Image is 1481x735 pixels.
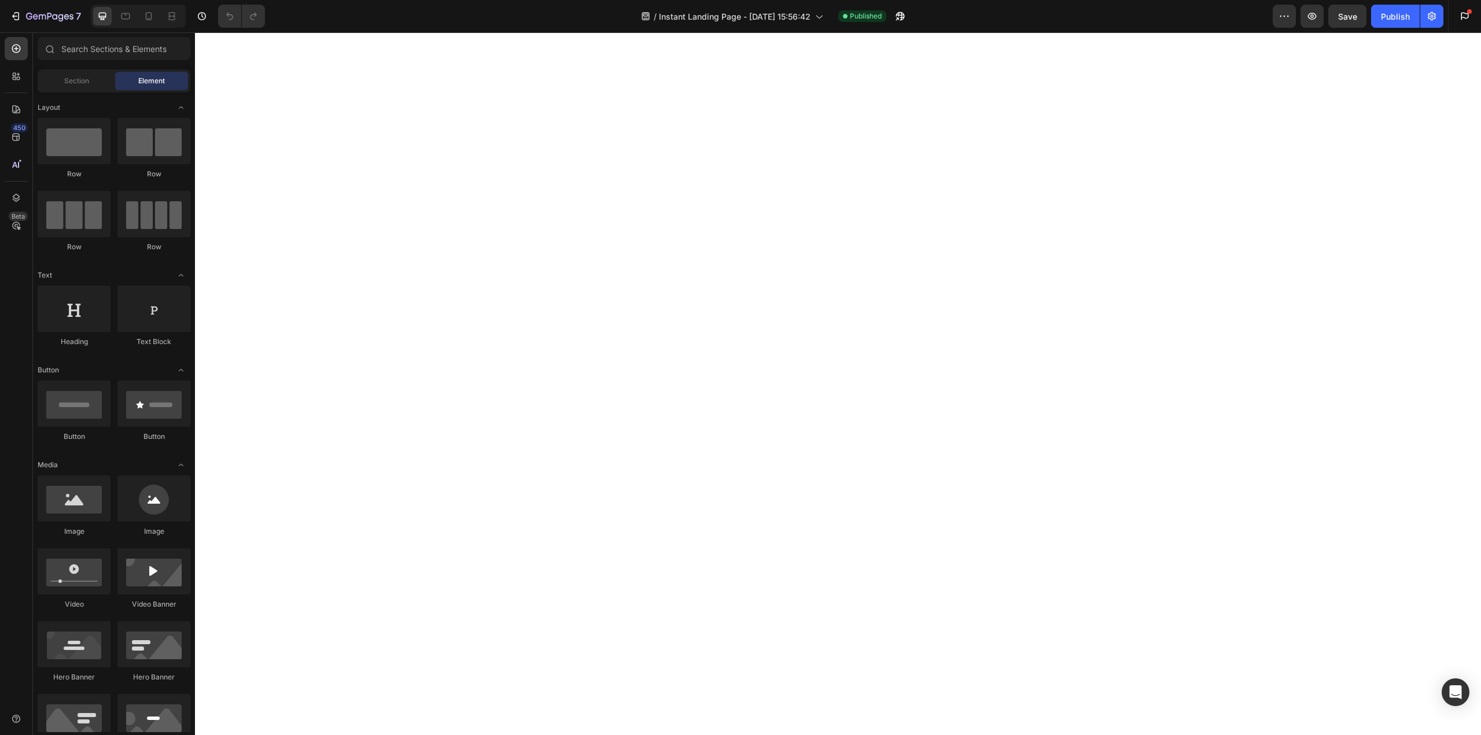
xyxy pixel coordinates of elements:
span: / [654,10,657,23]
div: Image [117,526,190,537]
span: Instant Landing Page - [DATE] 15:56:42 [659,10,811,23]
span: Toggle open [172,98,190,117]
button: Publish [1371,5,1420,28]
div: Heading [38,337,110,347]
div: Hero Banner [117,672,190,682]
div: Row [117,242,190,252]
span: Toggle open [172,361,190,379]
span: Media [38,460,58,470]
span: Toggle open [172,266,190,285]
p: 7 [76,9,81,23]
div: Beta [9,212,28,221]
div: Row [38,169,110,179]
iframe: Design area [195,32,1481,735]
div: Button [117,431,190,442]
input: Search Sections & Elements [38,37,190,60]
div: Image [38,526,110,537]
div: 450 [11,123,28,132]
div: Row [38,242,110,252]
div: Video Banner [117,599,190,610]
span: Element [138,76,165,86]
div: Row [117,169,190,179]
div: Undo/Redo [218,5,265,28]
div: Open Intercom Messenger [1442,678,1469,706]
div: Hero Banner [38,672,110,682]
div: Button [38,431,110,442]
span: Layout [38,102,60,113]
span: Save [1338,12,1357,21]
span: Button [38,365,59,375]
div: Publish [1381,10,1410,23]
span: Toggle open [172,456,190,474]
button: Save [1328,5,1366,28]
span: Text [38,270,52,280]
span: Section [64,76,89,86]
div: Text Block [117,337,190,347]
button: 7 [5,5,86,28]
div: Video [38,599,110,610]
span: Published [850,11,882,21]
